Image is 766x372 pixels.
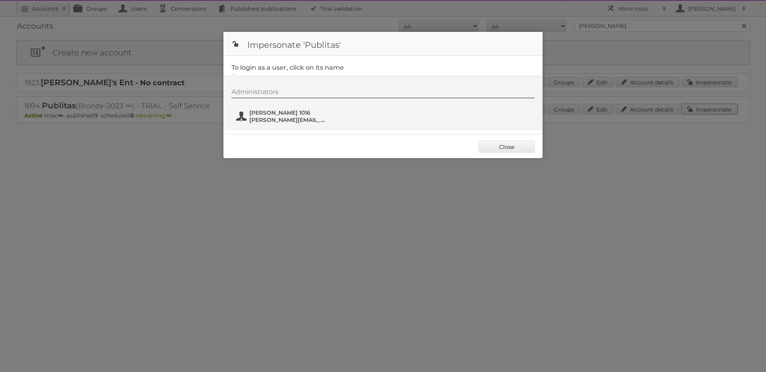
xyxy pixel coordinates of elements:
span: [PERSON_NAME][EMAIL_ADDRESS][DOMAIN_NAME] [249,116,327,123]
button: [PERSON_NAME] 1016 [PERSON_NAME][EMAIL_ADDRESS][DOMAIN_NAME] [235,108,329,124]
a: Close [479,141,535,153]
h1: Impersonate 'Publitas' [223,32,543,56]
div: Administrators [231,88,535,98]
legend: To login as a user, click on its name [231,64,344,71]
span: [PERSON_NAME] 1016 [249,109,327,116]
